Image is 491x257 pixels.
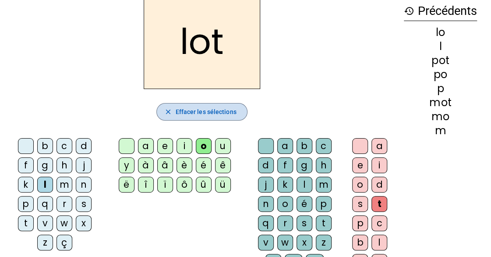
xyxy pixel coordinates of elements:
[404,111,477,122] div: mo
[119,177,134,193] div: ë
[277,196,293,212] div: o
[18,177,34,193] div: k
[138,138,154,154] div: a
[138,177,154,193] div: î
[277,157,293,173] div: f
[404,69,477,80] div: po
[175,107,236,117] span: Effacer les sélections
[37,196,53,212] div: q
[352,215,368,231] div: p
[404,6,414,16] mat-icon: history
[177,177,192,193] div: ô
[37,157,53,173] div: g
[297,138,312,154] div: b
[215,138,231,154] div: u
[371,235,387,250] div: l
[76,196,92,212] div: s
[316,177,332,193] div: m
[37,177,53,193] div: l
[177,157,192,173] div: è
[404,125,477,136] div: m
[277,138,293,154] div: a
[18,157,34,173] div: f
[352,177,368,193] div: o
[297,157,312,173] div: g
[277,177,293,193] div: k
[277,235,293,250] div: w
[316,215,332,231] div: t
[18,196,34,212] div: p
[404,55,477,66] div: pot
[404,97,477,108] div: mot
[57,177,72,193] div: m
[76,215,92,231] div: x
[371,215,387,231] div: c
[119,157,134,173] div: y
[316,138,332,154] div: c
[352,157,368,173] div: e
[177,138,192,154] div: i
[57,157,72,173] div: h
[258,235,274,250] div: v
[215,177,231,193] div: ü
[196,157,212,173] div: é
[37,235,53,250] div: z
[297,235,312,250] div: x
[57,215,72,231] div: w
[37,138,53,154] div: b
[157,138,173,154] div: e
[352,196,368,212] div: s
[297,196,312,212] div: é
[404,83,477,94] div: p
[156,103,247,121] button: Effacer les sélections
[258,157,274,173] div: d
[371,196,387,212] div: t
[37,215,53,231] div: v
[157,177,173,193] div: ï
[76,157,92,173] div: j
[157,157,173,173] div: â
[371,138,387,154] div: a
[371,177,387,193] div: d
[196,177,212,193] div: û
[138,157,154,173] div: à
[316,235,332,250] div: z
[371,157,387,173] div: i
[215,157,231,173] div: ê
[164,108,172,116] mat-icon: close
[258,177,274,193] div: j
[316,196,332,212] div: p
[297,177,312,193] div: l
[404,41,477,52] div: l
[297,215,312,231] div: s
[277,215,293,231] div: r
[57,235,72,250] div: ç
[57,138,72,154] div: c
[258,215,274,231] div: q
[196,138,212,154] div: o
[18,215,34,231] div: t
[57,196,72,212] div: r
[316,157,332,173] div: h
[76,138,92,154] div: d
[76,177,92,193] div: n
[404,27,477,38] div: lo
[258,196,274,212] div: n
[404,1,477,21] h3: Précédents
[352,235,368,250] div: b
